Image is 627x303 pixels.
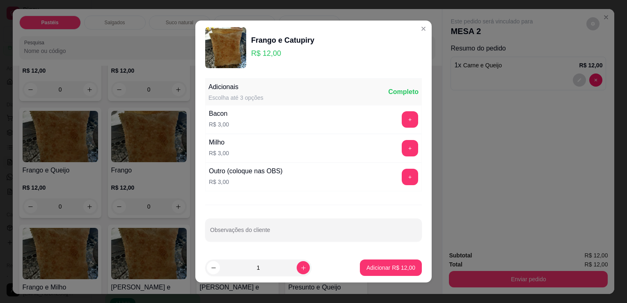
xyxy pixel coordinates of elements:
button: Adicionar R$ 12,00 [360,259,422,276]
p: R$ 3,00 [209,149,229,157]
p: R$ 3,00 [209,178,283,186]
button: add [402,111,418,128]
button: increase-product-quantity [297,261,310,274]
p: R$ 3,00 [209,120,229,129]
button: decrease-product-quantity [207,261,220,274]
div: Adicionais [208,82,263,92]
div: Milho [209,138,229,147]
button: Close [417,22,430,35]
button: add [402,169,418,185]
button: add [402,140,418,156]
input: Observações do cliente [210,229,417,237]
p: Adicionar R$ 12,00 [366,264,415,272]
div: Outro (coloque nas OBS) [209,166,283,176]
div: Completo [388,87,419,97]
img: product-image [205,27,246,68]
p: R$ 12,00 [251,48,314,59]
div: Frango e Catupiry [251,34,314,46]
div: Escolha até 3 opções [208,94,263,102]
div: Bacon [209,109,229,119]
